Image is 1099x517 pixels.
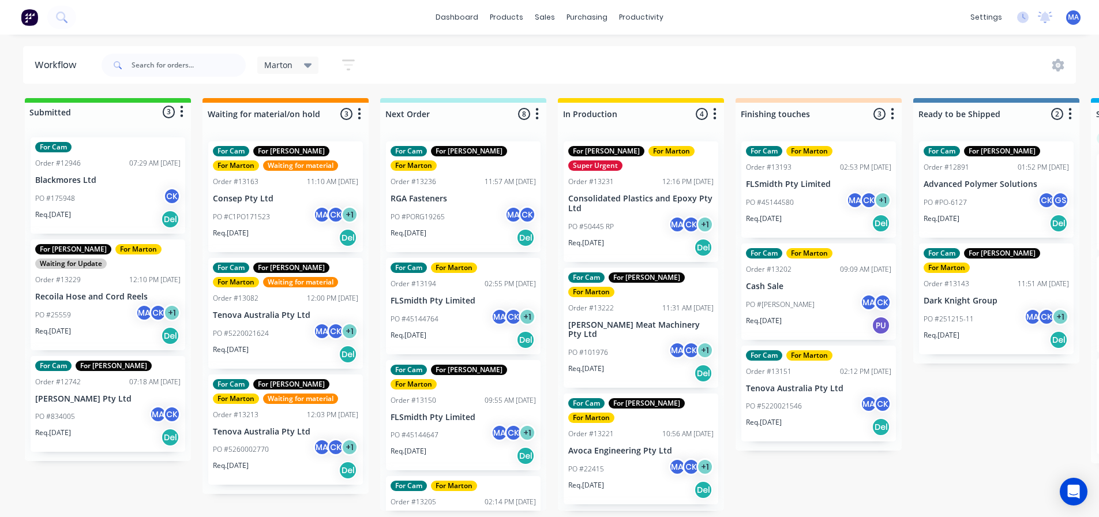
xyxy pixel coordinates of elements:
div: For Cam [391,146,427,156]
p: PO #25559 [35,310,71,320]
p: PO #834005 [35,411,75,422]
div: 01:52 PM [DATE] [1018,162,1069,173]
div: For Cam [213,263,249,273]
div: For Cam [35,142,72,152]
div: Order #13231 [568,177,614,187]
p: Consep Pty Ltd [213,194,358,204]
div: 09:09 AM [DATE] [840,264,891,275]
div: For Marton [431,481,477,491]
div: For [PERSON_NAME]For MartonWaiting for UpdateOrder #1322912:10 PM [DATE]Recoila Hose and Cord Ree... [31,239,185,350]
div: MA [846,192,864,209]
div: For Cam [568,272,605,283]
div: For Marton [568,287,614,297]
div: CK [1038,192,1055,209]
div: For [PERSON_NAME] [431,146,507,156]
div: 02:12 PM [DATE] [840,366,891,377]
div: For Marton [786,146,832,156]
p: PO #5260002770 [213,444,269,455]
div: For [PERSON_NAME]For MartonSuper UrgentOrder #1323112:16 PM [DATE]Consolidated Plastics and Epoxy... [564,141,718,262]
div: settings [965,9,1008,26]
div: Del [872,418,890,436]
div: 10:56 AM [DATE] [662,429,714,439]
div: For CamFor [PERSON_NAME]For MartonOrder #1323611:57 AM [DATE]RGA FastenersPO #PORG19265MACKReq.[D... [386,141,541,252]
div: For Cam [924,248,960,258]
img: Factory [21,9,38,26]
div: For [PERSON_NAME] [964,146,1040,156]
div: 12:03 PM [DATE] [307,410,358,420]
div: For Marton [213,277,259,287]
div: For [PERSON_NAME] [253,263,329,273]
input: Search for orders... [132,54,246,77]
div: Del [1049,331,1068,349]
p: FLSmidth Pty Limited [391,296,536,306]
div: For Cam [746,248,782,258]
div: 07:29 AM [DATE] [129,158,181,168]
div: Order #13213 [213,410,258,420]
div: 11:57 AM [DATE] [485,177,536,187]
div: Order #12742 [35,377,81,387]
p: FLSmidth Pty Limited [391,413,536,422]
div: CK [874,294,891,311]
div: For Cam [391,481,427,491]
div: + 1 [163,304,181,321]
div: PU [872,316,890,335]
span: Marton [264,59,292,71]
p: Req. [DATE] [213,228,249,238]
div: 12:00 PM [DATE] [307,293,358,304]
div: Order #13150 [391,395,436,406]
div: For [PERSON_NAME] [609,398,685,409]
div: CK [519,206,536,223]
div: For CamOrder #1294607:29 AM [DATE]Blackmores LtdPO #175948CKReq.[DATE]Del [31,137,185,234]
div: Order #13082 [213,293,258,304]
p: Req. [DATE] [213,344,249,355]
p: Tenova Australia Pty Ltd [213,427,358,437]
div: For Marton [115,244,162,254]
div: Del [516,331,535,349]
div: 07:18 AM [DATE] [129,377,181,387]
div: sales [529,9,561,26]
div: Order #13163 [213,177,258,187]
div: MA [491,424,508,441]
p: Req. [DATE] [568,364,604,374]
div: For [PERSON_NAME] [431,365,507,375]
div: CK [327,206,344,223]
p: Req. [DATE] [391,446,426,456]
div: CK [682,458,700,475]
div: For Marton [213,394,259,404]
div: For [PERSON_NAME] [253,146,329,156]
p: PO #45144580 [746,197,794,208]
p: Req. [DATE] [568,480,604,490]
div: For [PERSON_NAME] [964,248,1040,258]
div: CK [874,395,891,413]
div: MA [149,406,167,423]
div: Order #13221 [568,429,614,439]
p: PO #45144764 [391,314,438,324]
div: Del [161,327,179,345]
div: CK [327,439,344,456]
div: MA [505,206,522,223]
div: For [PERSON_NAME] [609,272,685,283]
div: Order #13229 [35,275,81,285]
div: CK [163,406,181,423]
div: CK [860,192,877,209]
p: Tenova Australia Pty Ltd [746,384,891,394]
p: Blackmores Ltd [35,175,181,185]
div: For Marton [786,248,832,258]
div: For CamFor MartonOrder #1320209:09 AM [DATE]Cash SalePO #[PERSON_NAME]MACKReq.[DATE]PU [741,243,896,340]
div: CK [149,304,167,321]
p: PO #101976 [568,347,608,358]
p: Req. [DATE] [391,330,426,340]
div: Del [694,364,712,383]
div: Del [339,345,357,364]
div: For CamFor [PERSON_NAME]For MartonOrder #1314311:51 AM [DATE]Dark Knight GroupPO #251215-11MACK+1... [919,243,1074,354]
p: PO #5220021546 [746,401,802,411]
p: Req. [DATE] [746,213,782,224]
div: For Cam [213,379,249,389]
div: Order #13202 [746,264,792,275]
p: PO #22415 [568,464,604,474]
div: For Cam [924,146,960,156]
div: Order #12891 [924,162,969,173]
p: Req. [DATE] [746,316,782,326]
div: For [PERSON_NAME] [253,379,329,389]
p: Req. [DATE] [568,238,604,248]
